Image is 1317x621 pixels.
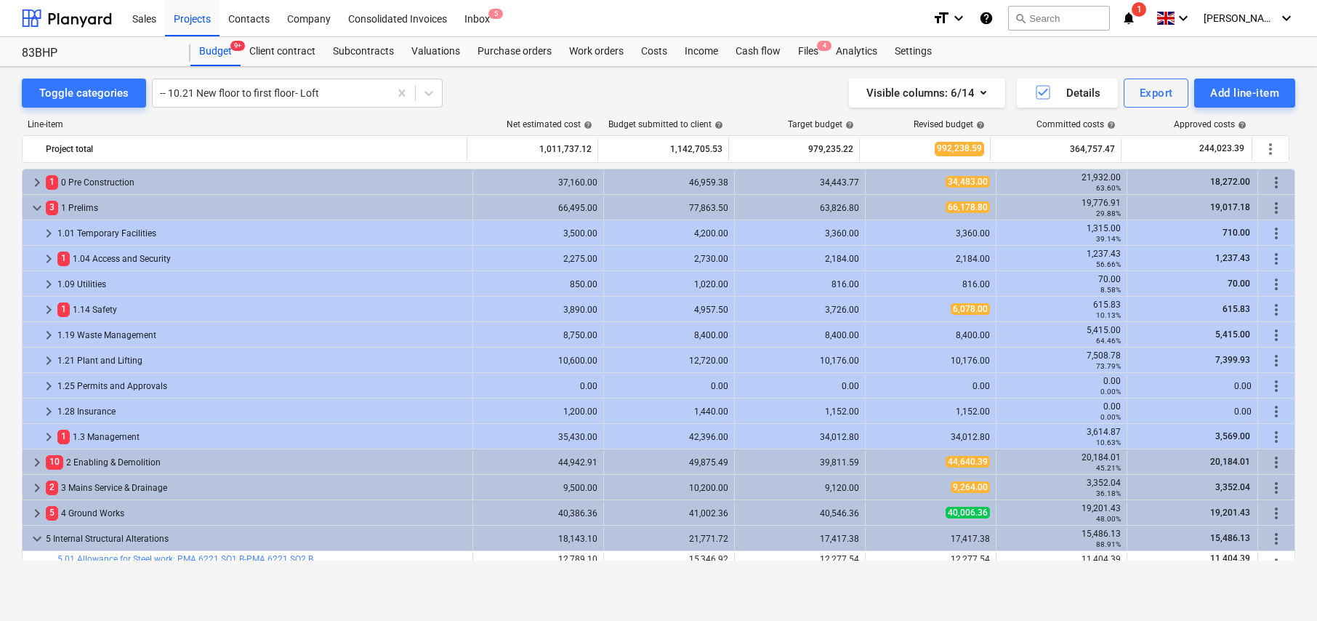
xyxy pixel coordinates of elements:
[1268,276,1285,293] span: More actions
[40,225,57,242] span: keyboard_arrow_right
[1268,403,1285,420] span: More actions
[1002,249,1121,269] div: 1,237.43
[727,37,789,66] div: Cash flow
[1002,554,1121,574] div: 11,404.39
[1002,427,1121,447] div: 3,614.87
[1096,260,1121,268] small: 56.66%
[1002,478,1121,498] div: 3,352.04
[1096,209,1121,217] small: 29.88%
[933,9,950,27] i: format_size
[610,554,728,574] div: 15,346.92
[1133,381,1252,391] div: 0.00
[610,356,728,366] div: 12,720.00
[479,254,597,264] div: 2,275.00
[610,381,728,391] div: 0.00
[827,37,886,66] a: Analytics
[741,483,859,493] div: 9,120.00
[40,377,57,395] span: keyboard_arrow_right
[1221,304,1252,314] span: 615.83
[46,137,461,161] div: Project total
[610,177,728,188] div: 46,959.38
[741,406,859,417] div: 1,152.00
[46,502,467,525] div: 4 Ground Works
[741,432,859,442] div: 34,012.80
[324,37,403,66] a: Subcontracts
[1214,482,1252,492] span: 3,352.04
[1194,79,1295,108] button: Add line-item
[241,37,324,66] div: Client contract
[741,534,859,544] div: 17,417.38
[1235,121,1246,129] span: help
[46,171,467,194] div: 0 Pre Construction
[479,177,597,188] div: 37,160.00
[735,137,853,161] div: 979,235.22
[1002,274,1121,295] div: 70.00
[1096,337,1121,345] small: 64.46%
[610,432,728,442] div: 42,396.00
[40,326,57,344] span: keyboard_arrow_right
[28,479,46,497] span: keyboard_arrow_right
[1096,515,1121,523] small: 48.00%
[479,279,597,289] div: 850.00
[1002,223,1121,244] div: 1,315.00
[57,554,313,564] a: 5.01 Allowance for Steel work: PMA 6221 SO1 B-PMA 6221 SO2 B
[610,203,728,213] div: 77,863.50
[610,534,728,544] div: 21,771.72
[842,121,854,129] span: help
[741,554,859,574] div: 12,277.54
[866,84,988,103] div: Visible columns : 6/14
[479,554,597,574] div: 12,789.10
[1214,431,1252,441] span: 3,569.00
[610,457,728,468] div: 49,875.49
[935,142,984,156] span: 992,238.59
[46,196,467,220] div: 1 Prelims
[1140,84,1173,103] div: Export
[1268,250,1285,268] span: More actions
[190,37,241,66] div: Budget
[676,37,727,66] div: Income
[741,508,859,518] div: 40,546.36
[57,349,467,372] div: 1.21 Plant and Lifting
[1214,329,1252,340] span: 5,415.00
[1268,454,1285,471] span: More actions
[712,121,723,129] span: help
[1096,311,1121,319] small: 10.13%
[57,273,467,296] div: 1.09 Utilities
[871,356,990,366] div: 10,176.00
[1002,198,1121,218] div: 19,776.91
[469,37,560,66] a: Purchase orders
[1198,143,1246,155] span: 244,023.39
[57,252,70,265] span: 1
[849,79,1005,108] button: Visible columns:6/14
[632,37,676,66] a: Costs
[40,301,57,318] span: keyboard_arrow_right
[40,428,57,446] span: keyboard_arrow_right
[1278,9,1295,27] i: keyboard_arrow_down
[57,303,70,316] span: 1
[57,374,467,398] div: 1.25 Permits and Approvals
[1121,9,1136,27] i: notifications
[950,9,967,27] i: keyboard_arrow_down
[871,534,990,544] div: 17,417.38
[871,330,990,340] div: 8,400.00
[996,137,1115,161] div: 364,757.47
[1096,184,1121,192] small: 63.60%
[560,37,632,66] a: Work orders
[741,381,859,391] div: 0.00
[46,451,467,474] div: 2 Enabling & Demolition
[789,37,827,66] div: Files
[1008,6,1110,31] button: Search
[1209,457,1252,467] span: 20,184.01
[46,481,58,494] span: 2
[951,481,990,493] span: 9,264.00
[479,228,597,239] div: 3,500.00
[1175,9,1192,27] i: keyboard_arrow_down
[1210,84,1279,103] div: Add line-item
[979,9,994,27] i: Knowledge base
[22,119,468,129] div: Line-item
[741,330,859,340] div: 8,400.00
[46,506,58,520] span: 5
[1104,121,1116,129] span: help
